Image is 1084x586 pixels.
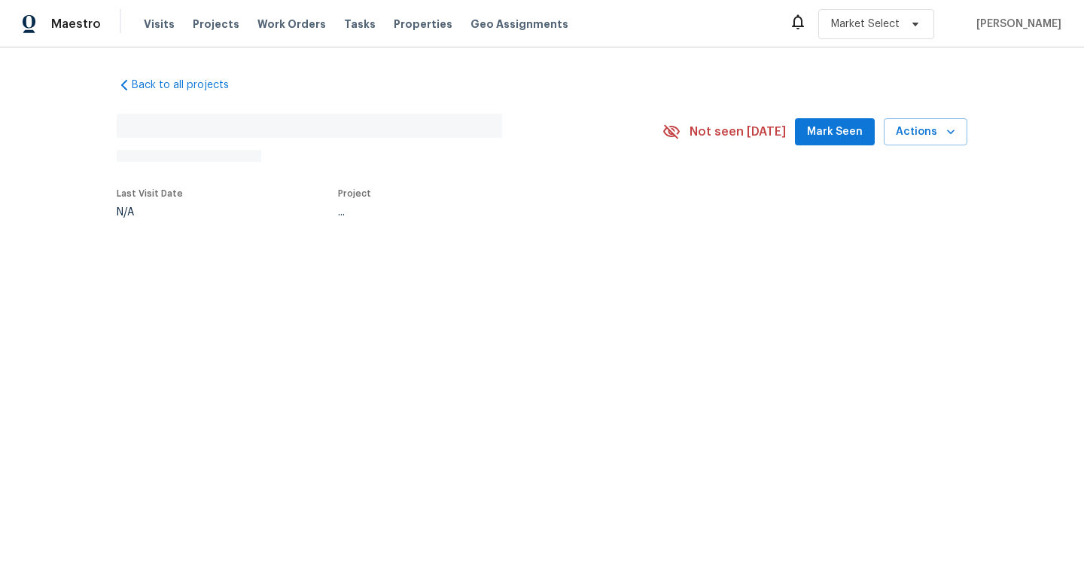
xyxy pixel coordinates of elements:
span: Tasks [344,19,376,29]
button: Mark Seen [795,118,875,146]
a: Back to all projects [117,78,261,93]
span: Project [338,189,371,198]
button: Actions [884,118,967,146]
span: Not seen [DATE] [690,124,786,139]
span: Market Select [831,17,900,32]
span: Projects [193,17,239,32]
span: Visits [144,17,175,32]
span: Maestro [51,17,101,32]
span: Geo Assignments [470,17,568,32]
span: [PERSON_NAME] [970,17,1061,32]
span: Last Visit Date [117,189,183,198]
div: ... [338,207,627,218]
span: Mark Seen [807,123,863,142]
span: Actions [896,123,955,142]
span: Properties [394,17,452,32]
div: N/A [117,207,183,218]
span: Work Orders [257,17,326,32]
